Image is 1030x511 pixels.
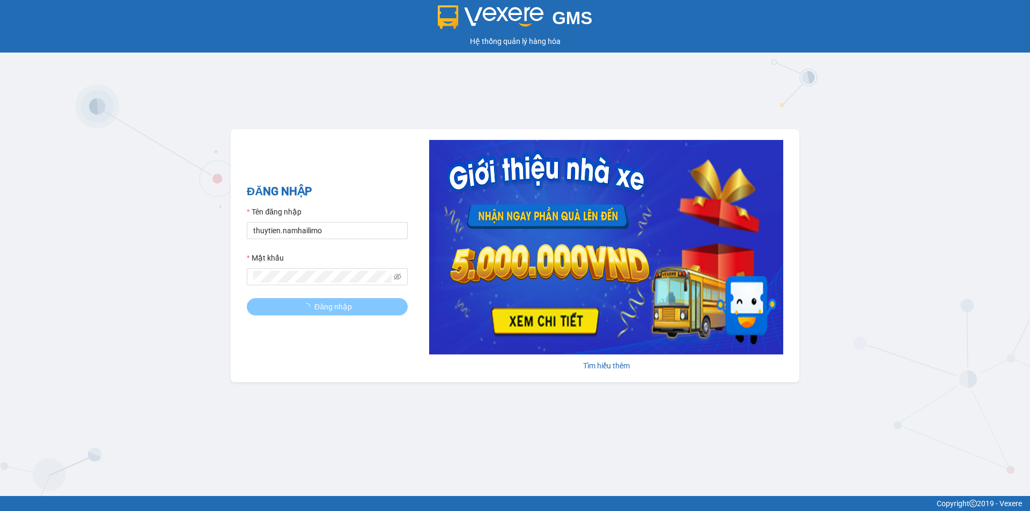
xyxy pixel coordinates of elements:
[8,498,1022,509] div: Copyright 2019 - Vexere
[429,140,783,354] img: banner-0
[552,8,592,28] span: GMS
[3,35,1027,47] div: Hệ thống quản lý hàng hóa
[247,206,301,218] label: Tên đăng nhập
[247,183,408,201] h2: ĐĂNG NHẬP
[247,298,408,315] button: Đăng nhập
[253,271,392,283] input: Mật khẩu
[394,273,401,280] span: eye-invisible
[314,301,352,313] span: Đăng nhập
[438,16,593,25] a: GMS
[247,222,408,239] input: Tên đăng nhập
[438,5,544,29] img: logo 2
[969,500,977,507] span: copyright
[429,360,783,372] div: Tìm hiểu thêm
[303,303,314,310] span: loading
[247,252,284,264] label: Mật khẩu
